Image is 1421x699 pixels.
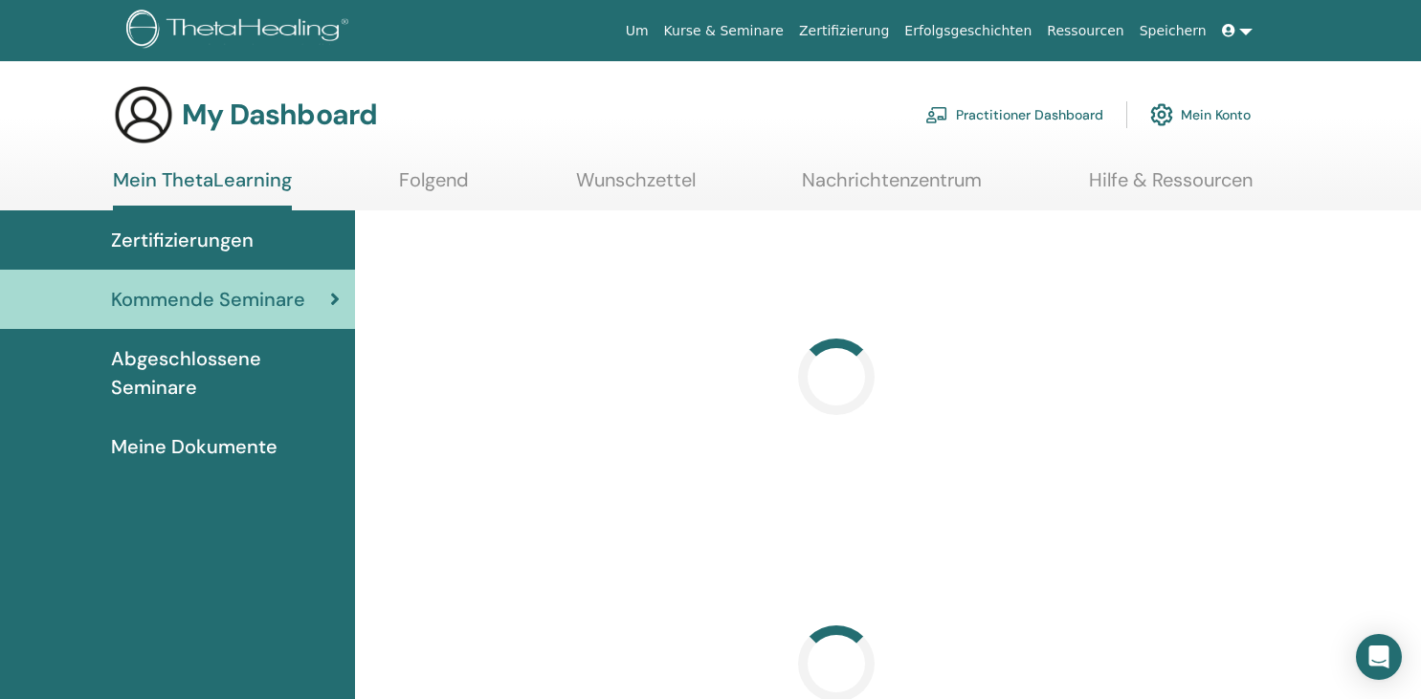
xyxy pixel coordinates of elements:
a: Wunschzettel [576,168,696,206]
a: Kurse & Seminare [656,13,791,49]
a: Mein Konto [1150,94,1251,136]
span: Kommende Seminare [111,285,305,314]
img: cog.svg [1150,98,1173,131]
img: chalkboard-teacher.svg [925,106,948,123]
a: Mein ThetaLearning [113,168,292,210]
a: Folgend [399,168,469,206]
span: Abgeschlossene Seminare [111,344,340,402]
div: Open Intercom Messenger [1356,634,1402,680]
span: Meine Dokumente [111,432,278,461]
h3: My Dashboard [182,98,377,132]
a: Nachrichtenzentrum [802,168,982,206]
a: Ressourcen [1039,13,1131,49]
span: Zertifizierungen [111,226,254,254]
img: logo.png [126,10,355,53]
a: Practitioner Dashboard [925,94,1103,136]
a: Speichern [1132,13,1214,49]
a: Hilfe & Ressourcen [1089,168,1253,206]
img: generic-user-icon.jpg [113,84,174,145]
a: Erfolgsgeschichten [897,13,1039,49]
a: Zertifizierung [791,13,897,49]
a: Um [618,13,656,49]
